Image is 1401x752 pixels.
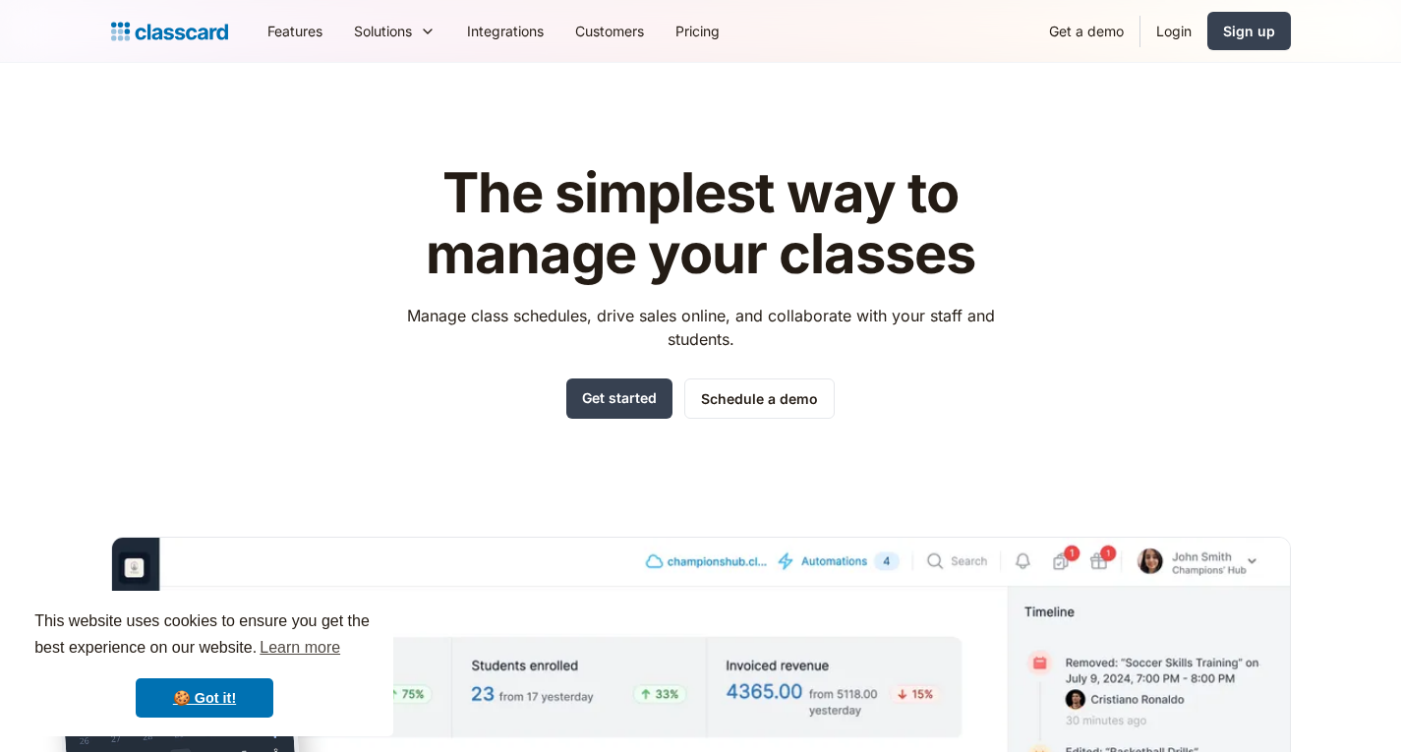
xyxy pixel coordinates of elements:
[136,678,273,718] a: dismiss cookie message
[559,9,660,53] a: Customers
[684,378,835,419] a: Schedule a demo
[1140,9,1207,53] a: Login
[388,304,1013,351] p: Manage class schedules, drive sales online, and collaborate with your staff and students.
[354,21,412,41] div: Solutions
[388,163,1013,284] h1: The simplest way to manage your classes
[252,9,338,53] a: Features
[34,609,375,663] span: This website uses cookies to ensure you get the best experience on our website.
[338,9,451,53] div: Solutions
[566,378,672,419] a: Get started
[1207,12,1291,50] a: Sign up
[1223,21,1275,41] div: Sign up
[451,9,559,53] a: Integrations
[111,18,228,45] a: Logo
[16,591,393,736] div: cookieconsent
[1033,9,1139,53] a: Get a demo
[660,9,735,53] a: Pricing
[257,633,343,663] a: learn more about cookies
